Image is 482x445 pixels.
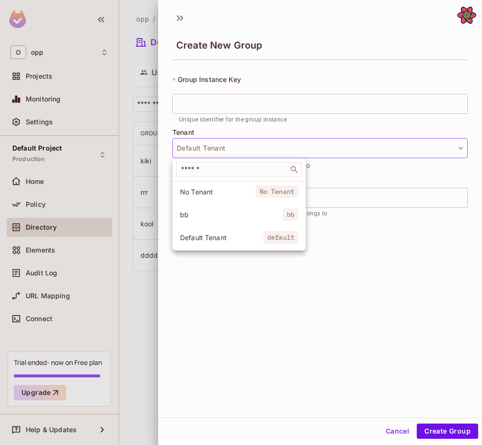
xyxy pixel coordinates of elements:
[263,231,298,243] span: default
[180,210,283,219] span: bb
[180,233,263,242] span: Default Tenant
[256,185,298,198] span: No Tenant
[457,6,476,25] button: Open React Query Devtools
[180,187,256,196] span: No Tenant
[283,208,298,221] span: bb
